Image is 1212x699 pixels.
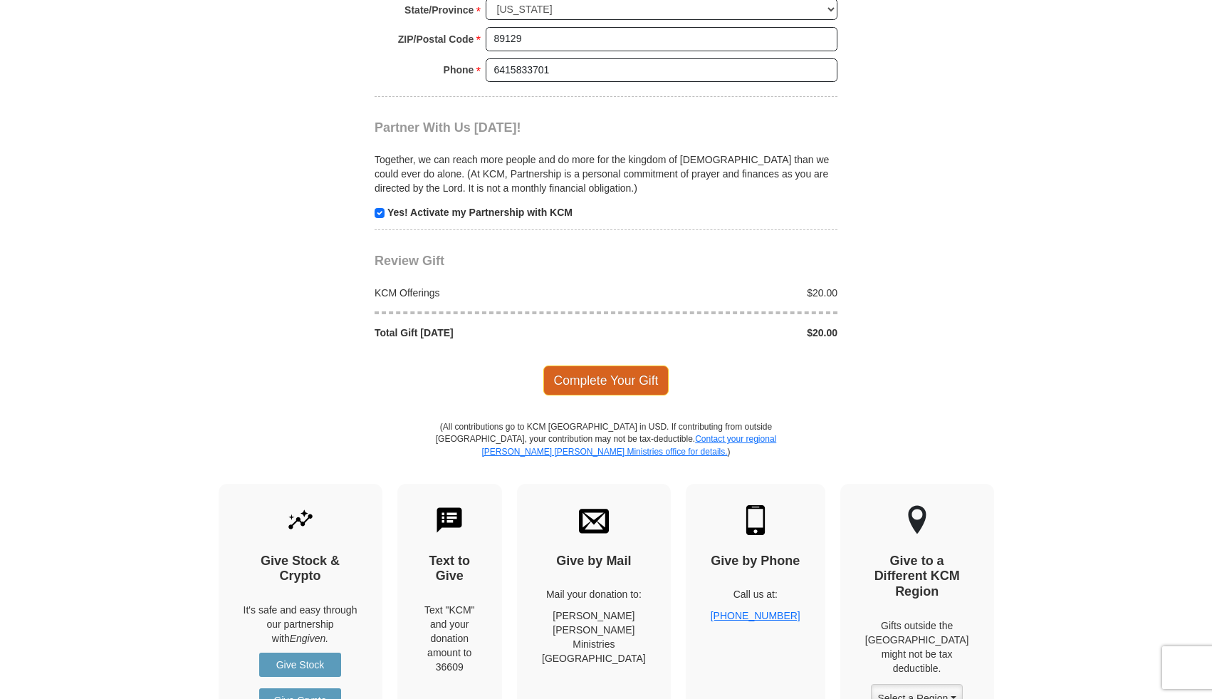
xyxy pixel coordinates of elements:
[711,554,800,569] h4: Give by Phone
[367,286,607,300] div: KCM Offerings
[865,618,969,675] p: Gifts outside the [GEOGRAPHIC_DATA] might not be tax deductible.
[711,587,800,601] p: Call us at:
[387,207,573,218] strong: Yes! Activate my Partnership with KCM
[244,603,357,646] p: It's safe and easy through our partnership with
[606,286,845,300] div: $20.00
[444,60,474,80] strong: Phone
[907,505,927,535] img: other-region
[435,421,777,483] p: (All contributions go to KCM [GEOGRAPHIC_DATA] in USD. If contributing from outside [GEOGRAPHIC_D...
[579,505,609,535] img: envelope.svg
[422,603,478,674] div: Text "KCM" and your donation amount to 36609
[434,505,464,535] img: text-to-give.svg
[367,326,607,340] div: Total Gift [DATE]
[741,505,770,535] img: mobile.svg
[286,505,315,535] img: give-by-stock.svg
[290,633,328,644] i: Engiven.
[711,610,800,621] a: [PHONE_NUMBER]
[398,29,474,49] strong: ZIP/Postal Code
[422,554,478,584] h4: Text to Give
[375,254,444,268] span: Review Gift
[259,653,341,677] a: Give Stock
[865,554,969,600] h4: Give to a Different KCM Region
[542,609,646,666] p: [PERSON_NAME] [PERSON_NAME] Ministries [GEOGRAPHIC_DATA]
[244,554,357,584] h4: Give Stock & Crypto
[375,120,521,135] span: Partner With Us [DATE]!
[375,152,837,195] p: Together, we can reach more people and do more for the kingdom of [DEMOGRAPHIC_DATA] than we coul...
[606,326,845,340] div: $20.00
[542,587,646,601] p: Mail your donation to:
[543,366,669,395] span: Complete Your Gift
[542,554,646,569] h4: Give by Mail
[481,434,776,456] a: Contact your regional [PERSON_NAME] [PERSON_NAME] Ministries office for details.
